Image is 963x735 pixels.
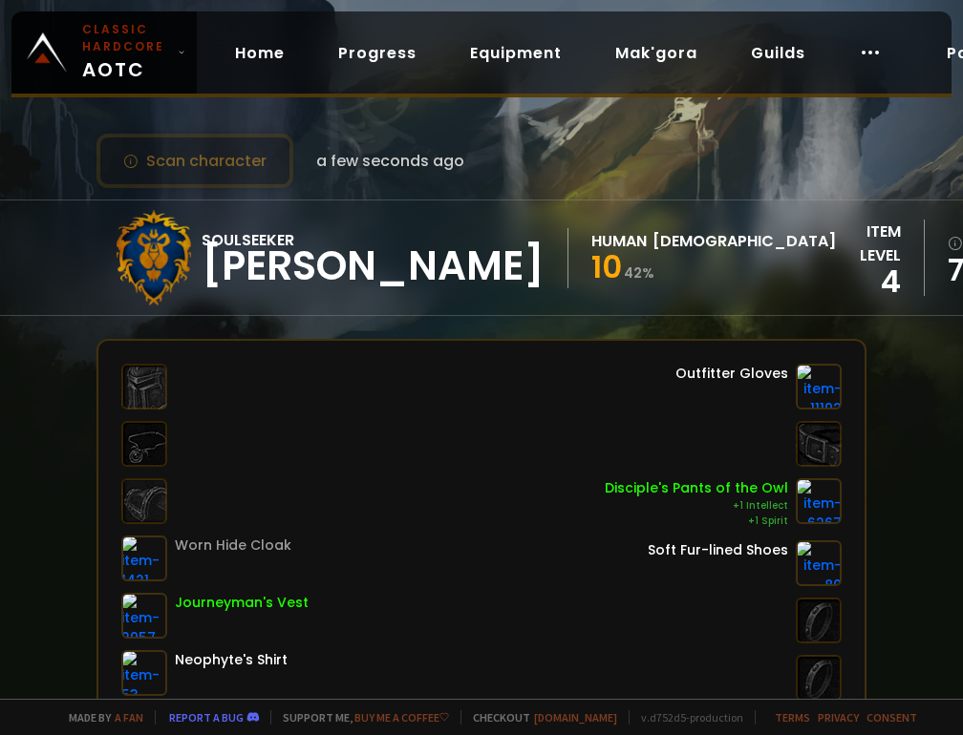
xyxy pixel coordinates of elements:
[460,710,617,724] span: Checkout
[736,33,821,73] a: Guilds
[818,710,859,724] a: Privacy
[455,33,577,73] a: Equipment
[624,263,654,283] small: 42 %
[534,710,617,724] a: [DOMAIN_NAME]
[775,710,810,724] a: Terms
[175,593,309,613] div: Journeyman's Vest
[121,650,167,696] img: item-53
[354,710,449,724] a: Buy me a coffee
[82,21,170,55] small: Classic Hardcore
[115,710,143,724] a: a fan
[175,650,288,670] div: Neophyte's Shirt
[796,364,842,409] img: item-11192
[867,710,917,724] a: Consent
[605,478,788,498] div: Disciple's Pants of the Owl
[323,33,432,73] a: Progress
[57,710,143,724] span: Made by
[11,11,197,94] a: Classic HardcoreAOTC
[836,220,901,267] div: item level
[96,134,293,188] button: Scan character
[270,710,449,724] span: Support me,
[629,710,743,724] span: v. d752d5 - production
[121,535,167,581] img: item-1421
[591,245,622,288] span: 10
[202,228,545,252] div: Soulseeker
[82,21,170,84] span: AOTC
[675,364,788,384] div: Outfitter Gloves
[605,498,788,514] div: +1 Intellect
[653,229,836,253] div: [DEMOGRAPHIC_DATA]
[121,593,167,639] img: item-2957
[605,514,788,529] div: +1 Spirit
[648,540,788,560] div: Soft Fur-lined Shoes
[591,229,647,253] div: Human
[175,535,291,556] div: Worn Hide Cloak
[600,33,713,73] a: Mak'gora
[220,33,300,73] a: Home
[202,252,545,281] div: [PERSON_NAME]
[836,267,901,296] div: 4
[169,710,244,724] a: Report a bug
[796,540,842,586] img: item-80
[796,478,842,524] img: item-6267
[316,149,464,173] span: a few seconds ago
